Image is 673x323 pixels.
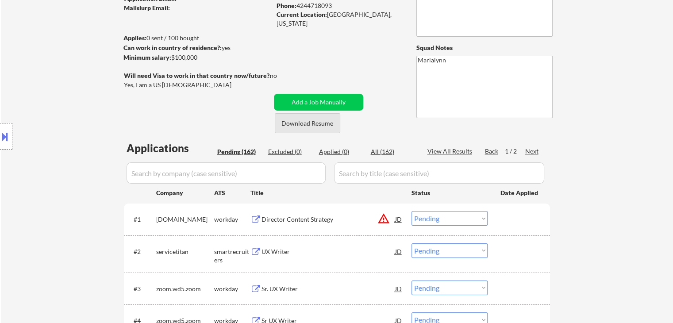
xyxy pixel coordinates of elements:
[134,215,149,224] div: #1
[123,34,146,42] strong: Applies:
[156,188,214,197] div: Company
[262,285,395,293] div: Sr. UX Writer
[156,215,214,224] div: [DOMAIN_NAME]
[394,211,403,227] div: JD
[262,247,395,256] div: UX Writer
[124,72,271,79] strong: Will need Visa to work in that country now/future?:
[274,94,363,111] button: Add a Job Manually
[394,281,403,296] div: JD
[123,53,271,62] div: $100,000
[123,43,268,52] div: yes
[214,215,250,224] div: workday
[217,147,262,156] div: Pending (162)
[277,1,402,10] div: 4244718093
[319,147,363,156] div: Applied (0)
[156,285,214,293] div: zoom.wd5.zoom
[134,247,149,256] div: #2
[525,147,539,156] div: Next
[250,188,403,197] div: Title
[127,162,326,184] input: Search by company (case sensitive)
[277,2,296,9] strong: Phone:
[377,212,390,225] button: warning_amber
[262,215,395,224] div: Director Content Strategy
[134,285,149,293] div: #3
[214,285,250,293] div: workday
[411,185,488,200] div: Status
[275,113,340,133] button: Download Resume
[156,247,214,256] div: servicetitan
[270,71,295,80] div: no
[394,243,403,259] div: JD
[127,143,214,154] div: Applications
[123,34,271,42] div: 0 sent / 100 bought
[505,147,525,156] div: 1 / 2
[416,43,553,52] div: Squad Notes
[123,44,222,51] strong: Can work in country of residence?:
[268,147,312,156] div: Excluded (0)
[371,147,415,156] div: All (162)
[214,247,250,265] div: smartrecruiters
[214,188,250,197] div: ATS
[485,147,499,156] div: Back
[124,81,273,89] div: Yes, I am a US [DEMOGRAPHIC_DATA]
[427,147,475,156] div: View All Results
[277,11,327,18] strong: Current Location:
[334,162,544,184] input: Search by title (case sensitive)
[124,4,170,12] strong: Mailslurp Email:
[277,10,402,27] div: [GEOGRAPHIC_DATA], [US_STATE]
[500,188,539,197] div: Date Applied
[123,54,171,61] strong: Minimum salary:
